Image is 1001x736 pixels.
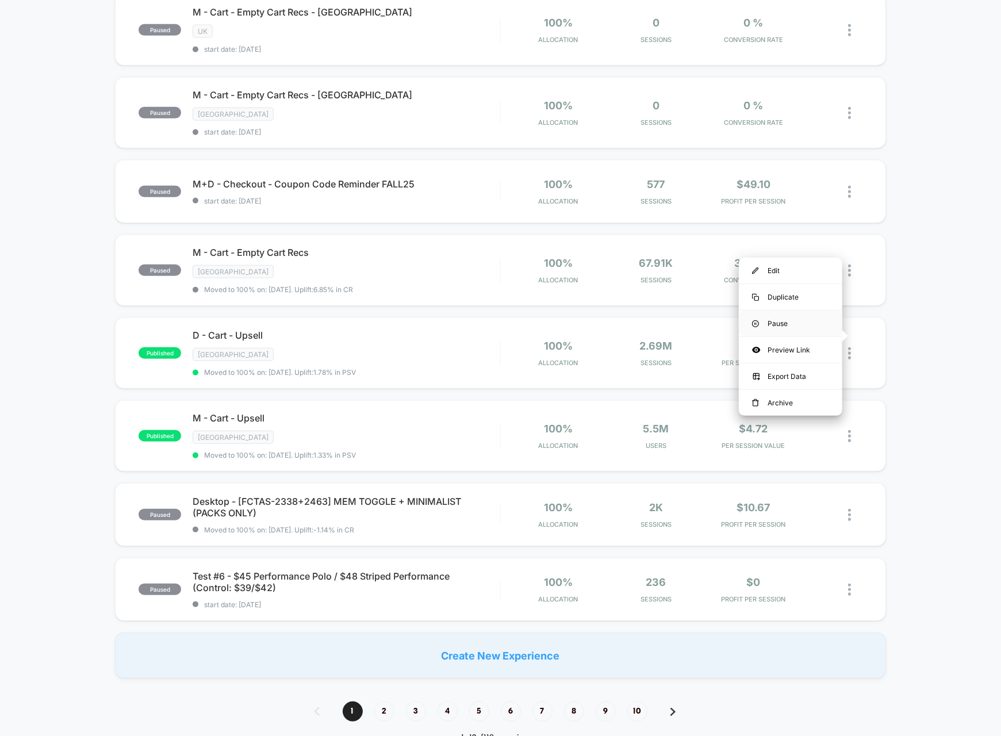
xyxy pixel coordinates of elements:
[139,584,181,595] span: paused
[469,701,489,722] span: 5
[848,24,851,36] img: close
[646,576,666,588] span: 236
[343,701,363,722] span: 1
[752,294,759,301] img: menu
[708,595,800,603] span: PROFIT PER SESSION
[539,276,578,284] span: Allocation
[193,570,500,593] span: Test #6 - $45 Performance Polo / $48 Striped Performance (Control: $39/$42)
[639,257,673,269] span: 67.91k
[708,442,800,450] span: PER SESSION VALUE
[564,701,584,722] span: 8
[653,99,659,112] span: 0
[193,25,213,38] span: UK
[739,310,842,336] div: Pause
[708,520,800,528] span: PROFIT PER SESSION
[544,178,573,190] span: 100%
[848,584,851,596] img: close
[653,17,659,29] span: 0
[610,276,702,284] span: Sessions
[610,36,702,44] span: Sessions
[752,320,759,327] img: menu
[743,99,763,112] span: 0 %
[204,451,356,459] span: Moved to 100% on: [DATE] . Uplift: 1.33% in PSV
[739,337,842,363] div: Preview Link
[610,118,702,126] span: Sessions
[193,128,500,136] span: start date: [DATE]
[204,285,353,294] span: Moved to 100% on: [DATE] . Uplift: 6.85% in CR
[193,496,500,519] span: Desktop - [FCTAS-2338+2463] MEM TOGGLE + MINIMALIST (PACKS ONLY)
[539,520,578,528] span: Allocation
[643,423,669,435] span: 5.5M
[708,359,800,367] span: PER SESSION VALUE
[193,431,274,444] span: [GEOGRAPHIC_DATA]
[115,632,886,678] div: Create New Experience
[610,197,702,205] span: Sessions
[739,363,842,389] div: Export Data
[752,399,759,407] img: menu
[746,576,760,588] span: $0
[739,258,842,283] div: Edit
[539,118,578,126] span: Allocation
[193,89,500,101] span: M - Cart - Empty Cart Recs - [GEOGRAPHIC_DATA]
[204,526,354,534] span: Moved to 100% on: [DATE] . Uplift: -1.14% in CR
[737,501,770,513] span: $10.67
[848,264,851,277] img: close
[539,595,578,603] span: Allocation
[139,347,181,359] span: published
[848,186,851,198] img: close
[670,708,676,716] img: pagination forward
[737,178,770,190] span: $49.10
[743,17,763,29] span: 0 %
[848,107,851,119] img: close
[544,257,573,269] span: 100%
[544,423,573,435] span: 100%
[204,368,356,377] span: Moved to 100% on: [DATE] . Uplift: 1.78% in PSV
[193,247,500,258] span: M - Cart - Empty Cart Recs
[544,501,573,513] span: 100%
[544,17,573,29] span: 100%
[739,390,842,416] div: Archive
[639,340,672,352] span: 2.69M
[193,178,500,190] span: M+D - Checkout - Coupon Code Reminder FALL25
[438,701,458,722] span: 4
[544,576,573,588] span: 100%
[139,186,181,197] span: paused
[610,520,702,528] span: Sessions
[193,600,500,609] span: start date: [DATE]
[539,359,578,367] span: Allocation
[647,178,665,190] span: 577
[610,595,702,603] span: Sessions
[610,442,702,450] span: Users
[193,6,500,18] span: M - Cart - Empty Cart Recs - [GEOGRAPHIC_DATA]
[649,501,663,513] span: 2k
[193,108,274,121] span: [GEOGRAPHIC_DATA]
[193,197,500,205] span: start date: [DATE]
[374,701,394,722] span: 2
[539,197,578,205] span: Allocation
[544,99,573,112] span: 100%
[610,359,702,367] span: Sessions
[139,107,181,118] span: paused
[501,701,521,722] span: 6
[193,412,500,424] span: M - Cart - Upsell
[406,701,426,722] span: 3
[532,701,553,722] span: 7
[193,329,500,341] span: D - Cart - Upsell
[848,347,851,359] img: close
[193,348,274,361] span: [GEOGRAPHIC_DATA]
[739,423,768,435] span: $4.72
[139,509,181,520] span: paused
[139,430,181,442] span: published
[848,430,851,442] img: close
[544,340,573,352] span: 100%
[708,118,800,126] span: CONVERSION RATE
[739,284,842,310] div: Duplicate
[848,509,851,521] img: close
[539,442,578,450] span: Allocation
[139,24,181,36] span: paused
[596,701,616,722] span: 9
[627,701,647,722] span: 10
[539,36,578,44] span: Allocation
[708,36,800,44] span: CONVERSION RATE
[708,197,800,205] span: PROFIT PER SESSION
